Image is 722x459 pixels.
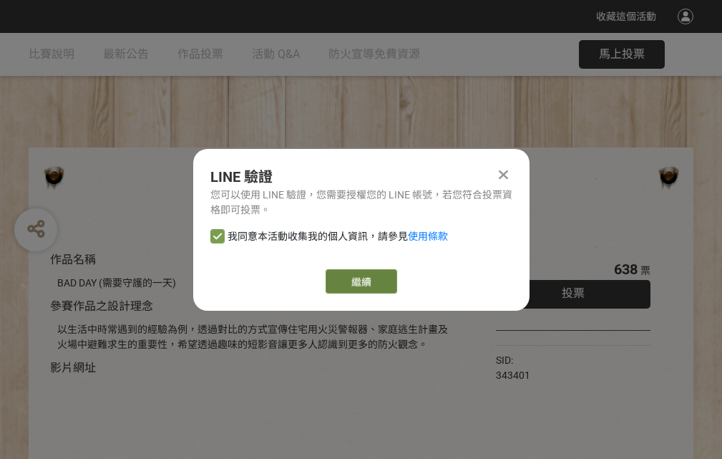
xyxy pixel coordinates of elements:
span: 收藏這個活動 [596,11,656,22]
span: 票 [640,265,650,276]
a: 使用條款 [408,231,448,242]
span: 影片網址 [50,361,96,375]
span: 作品投票 [177,47,223,61]
span: 作品名稱 [50,253,96,266]
span: 活動 Q&A [252,47,300,61]
a: 比賽說明 [29,33,74,76]
div: LINE 驗證 [210,166,512,188]
span: 638 [614,261,638,278]
a: 作品投票 [177,33,223,76]
div: 您可以使用 LINE 驗證，您需要授權您的 LINE 帳號，若您符合投票資格即可投票。 [210,188,512,218]
span: 投票 [562,286,585,300]
span: 最新公告 [103,47,149,61]
a: 最新公告 [103,33,149,76]
div: 以生活中時常遇到的經驗為例，透過對比的方式宣傳住宅用火災警報器、家庭逃生計畫及火場中避難求生的重要性，希望透過趣味的短影音讓更多人認識到更多的防火觀念。 [57,322,453,352]
button: 馬上投票 [579,40,665,69]
a: 防火宣導免費資源 [328,33,420,76]
span: 我同意本活動收集我的個人資訊，請參見 [228,229,448,244]
span: SID: 343401 [496,354,530,381]
span: 馬上投票 [599,47,645,61]
span: 參賽作品之設計理念 [50,299,153,313]
span: 比賽說明 [29,47,74,61]
a: 活動 Q&A [252,33,300,76]
a: 繼續 [326,269,397,294]
div: BAD DAY (需要守護的一天) [57,276,453,291]
iframe: Facebook Share [534,353,605,367]
span: 防火宣導免費資源 [328,47,420,61]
